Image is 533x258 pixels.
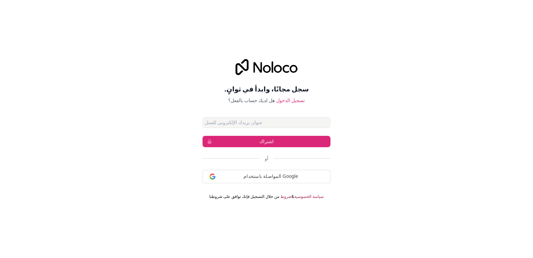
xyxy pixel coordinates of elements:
a: سياسة الخصوصية [294,194,323,199]
a: تسجيل الدخول [276,97,305,103]
span: المواصلة باستخدام Google [216,173,326,180]
font: من خلال التسجيل فإنك توافق على شروطنا [209,194,279,199]
font: اشتراك [260,139,274,144]
a: شروط [280,194,292,199]
font: سجل مجانًا، وابدأ في ثوانٍ. [224,85,309,93]
font: & [291,194,294,199]
button: اشتراك [203,136,330,147]
font: أو [265,156,268,161]
font: هل لديك حساب بالفعل؟ [228,97,275,103]
div: المواصلة باستخدام Google [203,170,330,183]
input: عنوان البريد الإلكتروني [203,117,330,128]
